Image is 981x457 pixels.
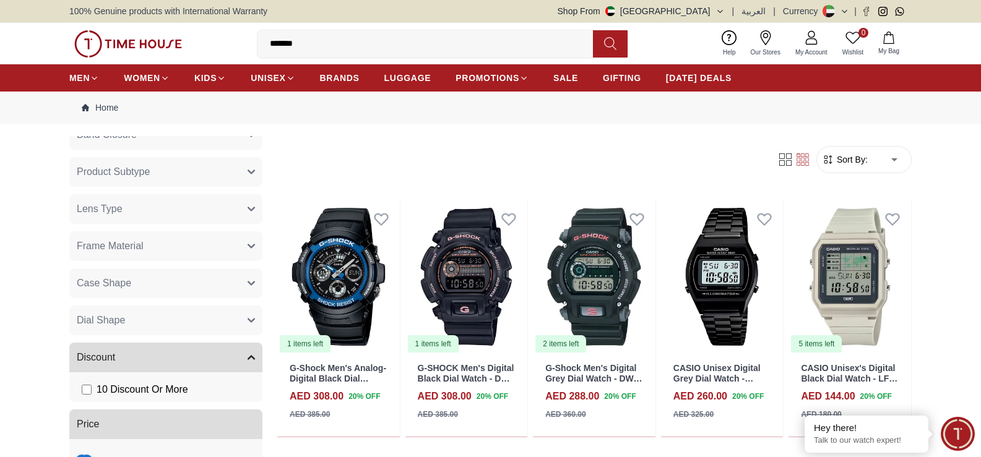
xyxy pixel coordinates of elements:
[384,67,431,89] a: LUGGAGE
[69,305,262,335] button: Dial Shape
[69,72,90,84] span: MEN
[801,363,897,394] a: CASIO Unisex's Digital Black Dial Watch - LF-30W-8ADF
[69,268,262,298] button: Case Shape
[77,313,125,328] span: Dial Shape
[456,67,529,89] a: PROMOTIONS
[74,30,182,58] img: ...
[320,72,360,84] span: BRANDS
[77,417,99,432] span: Price
[715,28,743,59] a: Help
[862,7,871,16] a: Facebook
[405,200,528,353] img: G-SHOCK Men's Digital Black Dial Watch - DW-9052GBX-1A4
[69,5,267,17] span: 100% Genuine products with International Warranty
[746,48,785,57] span: Our Stores
[814,435,919,446] p: Talk to our watch expert!
[290,389,344,404] h4: AED 308.00
[384,72,431,84] span: LUGGAGE
[878,7,888,16] a: Instagram
[743,28,788,59] a: Our Stores
[732,5,735,17] span: |
[82,101,118,114] a: Home
[822,153,868,166] button: Sort By:
[858,28,868,38] span: 0
[69,92,912,124] nav: Breadcrumb
[741,5,766,17] button: العربية
[666,72,732,84] span: [DATE] DEALS
[801,389,855,404] h4: AED 144.00
[290,363,386,394] a: G-Shock Men's Analog-Digital Black Dial Watch - AW-591-2ADR
[533,200,655,353] img: G-Shock Men's Digital Grey Dial Watch - DW-9052-1VDR
[783,5,823,17] div: Currency
[604,391,636,402] span: 20 % OFF
[194,67,226,89] a: KIDS
[603,72,641,84] span: GIFTING
[545,409,586,420] div: AED 360.00
[661,200,784,353] img: CASIO Unisex Digital Grey Dial Watch - B640WB-1ADF
[77,350,115,365] span: Discount
[673,389,727,404] h4: AED 260.00
[69,231,262,261] button: Frame Material
[773,5,776,17] span: |
[124,72,160,84] span: WOMEN
[77,164,150,179] span: Product Subtype
[69,194,262,224] button: Lens Type
[941,417,975,451] div: Chat Widget
[77,276,131,291] span: Case Shape
[69,343,262,372] button: Discount
[603,67,641,89] a: GIFTING
[553,72,578,84] span: SALE
[790,48,832,57] span: My Account
[871,29,907,58] button: My Bag
[791,335,842,352] div: 5 items left
[456,72,519,84] span: PROMOTIONS
[124,67,170,89] a: WOMEN
[789,200,911,353] img: CASIO Unisex's Digital Black Dial Watch - LF-30W-8ADF
[732,391,764,402] span: 20 % OFF
[194,72,217,84] span: KIDS
[801,409,841,420] div: AED 180.00
[277,200,400,353] img: G-Shock Men's Analog-Digital Black Dial Watch - AW-591-2ADR
[320,67,360,89] a: BRANDS
[545,363,642,394] a: G-Shock Men's Digital Grey Dial Watch - DW-9052-1VDR
[82,385,92,395] input: 10 Discount Or More
[77,239,144,254] span: Frame Material
[69,157,262,187] button: Product Subtype
[418,389,472,404] h4: AED 308.00
[348,391,380,402] span: 20 % OFF
[553,67,578,89] a: SALE
[69,67,99,89] a: MEN
[405,200,528,353] a: G-SHOCK Men's Digital Black Dial Watch - DW-9052GBX-1A41 items left
[558,5,725,17] button: Shop From[GEOGRAPHIC_DATA]
[477,391,508,402] span: 20 % OFF
[814,422,919,434] div: Hey there!
[854,5,857,17] span: |
[873,46,904,56] span: My Bag
[280,335,331,352] div: 1 items left
[97,382,188,397] span: 10 Discount Or More
[251,72,285,84] span: UNISEX
[895,7,904,16] a: Whatsapp
[605,6,615,16] img: United Arab Emirates
[535,335,586,352] div: 2 items left
[251,67,295,89] a: UNISEX
[835,28,871,59] a: 0Wishlist
[860,391,892,402] span: 20 % OFF
[418,409,458,420] div: AED 385.00
[533,200,655,353] a: G-Shock Men's Digital Grey Dial Watch - DW-9052-1VDR2 items left
[69,409,262,439] button: Price
[834,153,868,166] span: Sort By:
[673,363,761,394] a: CASIO Unisex Digital Grey Dial Watch - B640WB-1ADF
[290,409,330,420] div: AED 385.00
[837,48,868,57] span: Wishlist
[277,200,400,353] a: G-Shock Men's Analog-Digital Black Dial Watch - AW-591-2ADR1 items left
[408,335,459,352] div: 1 items left
[666,67,732,89] a: [DATE] DEALS
[545,389,599,404] h4: AED 288.00
[673,409,714,420] div: AED 325.00
[77,202,123,216] span: Lens Type
[718,48,741,57] span: Help
[789,200,911,353] a: CASIO Unisex's Digital Black Dial Watch - LF-30W-8ADF5 items left
[418,363,514,394] a: G-SHOCK Men's Digital Black Dial Watch - DW-9052GBX-1A4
